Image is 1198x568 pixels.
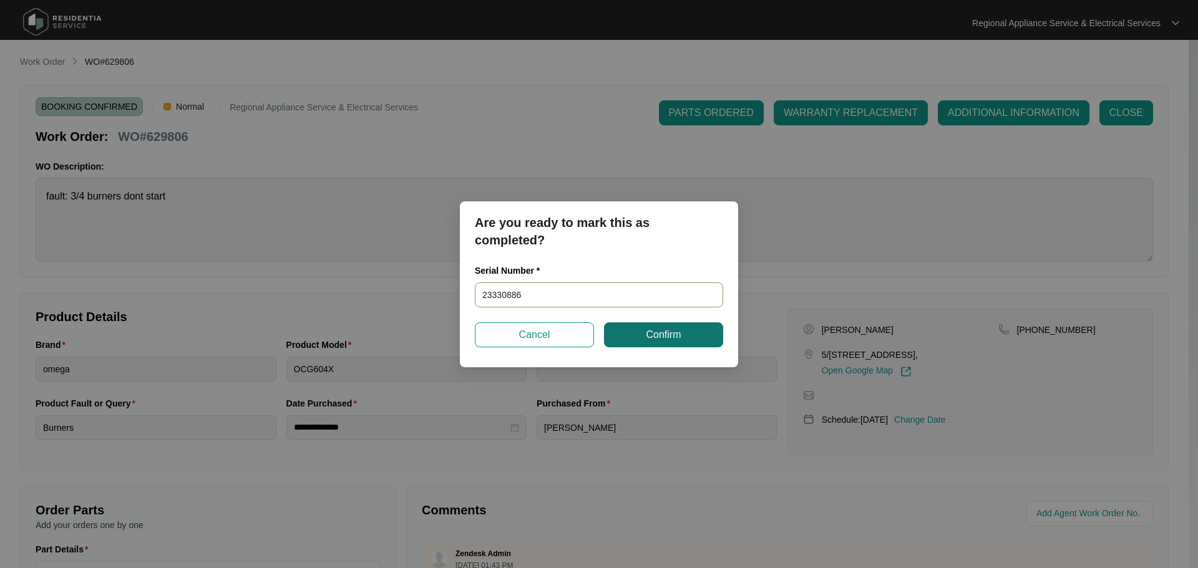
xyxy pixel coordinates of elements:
button: Confirm [604,322,723,347]
button: Cancel [475,322,594,347]
p: Are you ready to mark this as [475,214,723,231]
p: completed? [475,231,723,249]
span: Cancel [519,327,550,342]
span: Confirm [646,327,681,342]
label: Serial Number * [475,264,549,277]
